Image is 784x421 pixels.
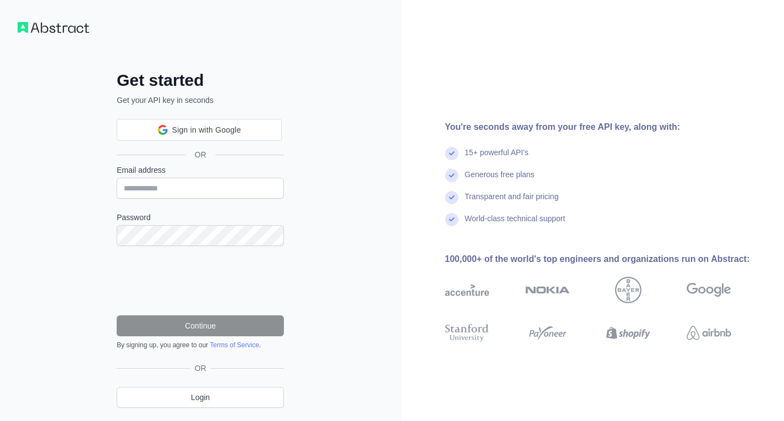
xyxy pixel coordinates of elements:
img: stanford university [445,322,490,344]
label: Password [117,212,284,223]
a: Terms of Service [210,341,259,349]
div: 100,000+ of the world's top engineers and organizations run on Abstract: [445,253,767,266]
div: Sign in with Google [117,119,282,141]
img: airbnb [687,322,731,344]
div: By signing up, you agree to our . [117,341,284,349]
h2: Get started [117,70,284,90]
img: bayer [615,277,642,303]
img: check mark [445,147,458,160]
p: Get your API key in seconds [117,95,284,106]
img: check mark [445,169,458,182]
img: nokia [525,277,570,303]
span: OR [186,149,215,160]
div: Generous free plans [465,169,535,191]
span: Sign in with Google [172,124,241,136]
div: You're seconds away from your free API key, along with: [445,121,767,134]
img: shopify [606,322,651,344]
img: accenture [445,277,490,303]
iframe: reCAPTCHA [117,259,284,302]
img: payoneer [525,322,570,344]
img: check mark [445,191,458,204]
img: Workflow [18,22,89,33]
label: Email address [117,165,284,176]
div: 15+ powerful API's [465,147,529,169]
div: Transparent and fair pricing [465,191,559,213]
img: check mark [445,213,458,226]
img: google [687,277,731,303]
span: OR [190,363,211,374]
a: Login [117,387,284,408]
div: World-class technical support [465,213,566,235]
button: Continue [117,315,284,336]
